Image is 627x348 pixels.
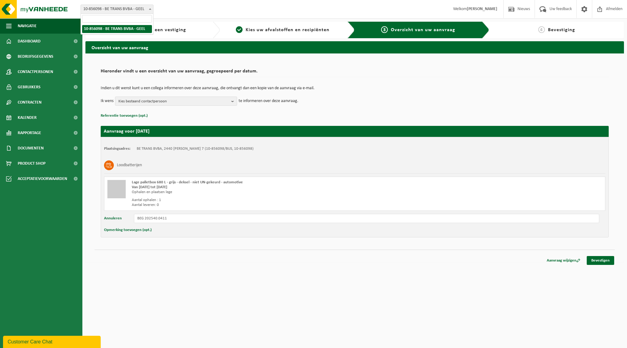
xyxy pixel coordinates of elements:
[132,198,379,203] div: Aantal ophalen : 1
[101,112,148,120] button: Referentie toevoegen (opt.)
[132,185,167,189] strong: Van [DATE] tot [DATE]
[587,256,614,265] a: Bevestigen
[18,110,37,125] span: Kalender
[85,41,624,53] h2: Overzicht van uw aanvraag
[3,335,102,348] iframe: chat widget
[18,79,41,95] span: Gebruikers
[18,64,53,79] span: Contactpersonen
[104,214,122,223] button: Annuleren
[132,190,379,195] div: Ophalen en plaatsen lege
[104,226,152,234] button: Opmerking toevoegen (opt.)
[467,7,497,11] strong: [PERSON_NAME]
[134,214,599,223] input: Uw referentie voor deze aanvraag
[548,27,575,32] span: Bevestiging
[18,125,41,141] span: Rapportage
[18,156,45,171] span: Product Shop
[18,34,41,49] span: Dashboard
[246,27,330,32] span: Kies uw afvalstoffen en recipiënten
[223,26,342,34] a: 2Kies uw afvalstoffen en recipiënten
[18,18,37,34] span: Navigatie
[137,146,254,151] td: BE TRANS BVBA, 2440 [PERSON_NAME] 7 (10-856098/BUS, 10-856098)
[542,256,585,265] a: Aanvraag wijzigen
[18,95,41,110] span: Contracten
[236,26,243,33] span: 2
[18,49,53,64] span: Bedrijfsgegevens
[18,171,67,186] span: Acceptatievoorwaarden
[101,86,609,90] p: Indien u dit wenst kunt u een collega informeren over deze aanvraag, die ontvangt dan een kopie v...
[101,97,114,106] p: Ik wens
[132,203,379,207] div: Aantal leveren: 0
[381,26,388,33] span: 3
[81,5,153,14] span: 10-856098 - BE TRANS BVBA - GEEL
[101,69,609,77] h2: Hieronder vindt u een overzicht van uw aanvraag, gegroepeerd per datum.
[104,147,131,151] strong: Plaatsingsadres:
[118,97,229,106] span: Kies bestaand contactpersoon
[82,25,152,33] li: 10-856098 - BE TRANS BVBA - GEEL
[391,27,455,32] span: Overzicht van uw aanvraag
[538,26,545,33] span: 4
[239,97,298,106] p: te informeren over deze aanvraag.
[132,180,243,184] span: Lage palletbox 680 L - grijs - deksel - niet UN-gekeurd - automotive
[115,97,237,106] button: Kies bestaand contactpersoon
[104,129,150,134] strong: Aanvraag voor [DATE]
[18,141,44,156] span: Documenten
[81,5,153,13] span: 10-856098 - BE TRANS BVBA - GEEL
[117,160,142,170] h3: Loodbatterijen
